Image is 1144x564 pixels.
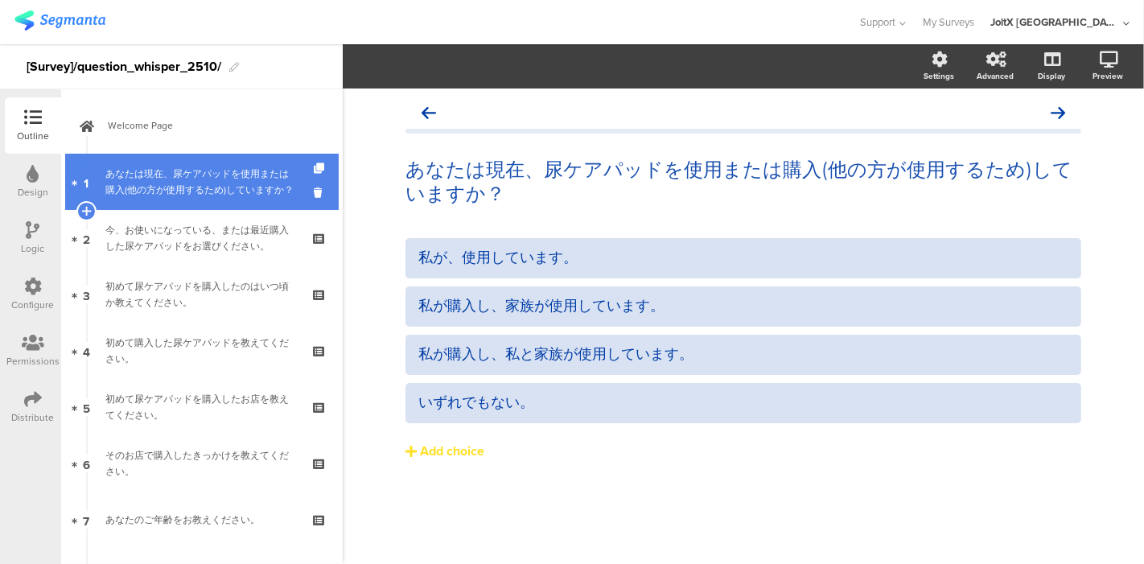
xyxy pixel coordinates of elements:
[418,393,1068,412] div: いずれでもない。
[83,286,90,303] span: 3
[314,185,327,200] i: Delete
[65,323,339,379] a: 4 初めて購入した尿ケアパッドを教えてください。
[977,70,1014,82] div: Advanced
[83,398,90,416] span: 5
[6,354,60,368] div: Permissions
[1093,70,1123,82] div: Preview
[83,229,90,247] span: 2
[65,435,339,492] a: 6 そのお店で購入したきっかけを教えてください。
[65,97,339,154] a: Welcome Page
[105,447,298,480] div: そのお店で購入したきっかけを教えてください。
[418,345,1068,364] div: 私が購入し、私と家族が使用しています。
[405,158,1081,206] p: あなたは現在、尿ケアパッドを使用または購入(他の方が使用するため)していますか？
[1038,70,1065,82] div: Display
[65,379,339,435] a: 5 初めて尿ケアパッドを購入したお店を教えてください。
[105,222,298,254] div: 今、お使いになっている、または最近購入した尿ケアパッドをお選びください。
[83,455,90,472] span: 6
[924,70,954,82] div: Settings
[105,512,298,528] div: あなたのご年齢をお教えください。
[105,166,298,198] div: あなたは現在、尿ケアパッドを使用または購入(他の方が使用するため)していますか？
[17,129,49,143] div: Outline
[105,278,298,311] div: 初めて尿ケアパッドを購入したのはいつ頃か教えてください。
[861,14,896,30] span: Support
[65,266,339,323] a: 3 初めて尿ケアパッドを購入したのはいつ頃か教えてください。
[84,173,89,191] span: 1
[418,297,1068,315] div: 私が購入し、家族が使用しています。
[314,163,327,174] i: Duplicate
[22,241,45,256] div: Logic
[65,492,339,548] a: 7 あなたのご年齢をお教えください。
[65,210,339,266] a: 2 今、お使いになっている、または最近購入した尿ケアパッドをお選びください。
[105,335,298,367] div: 初めて購入した尿ケアパッドを教えてください。
[405,431,1081,471] button: Add choice
[65,154,339,210] a: 1 あなたは現在、尿ケアパッドを使用または購入(他の方が使用するため)していますか？
[14,10,105,31] img: segmanta logo
[108,117,314,134] span: Welcome Page
[12,410,55,425] div: Distribute
[84,511,90,529] span: 7
[83,342,90,360] span: 4
[12,298,55,312] div: Configure
[105,391,298,423] div: 初めて尿ケアパッドを購入したお店を教えてください。
[990,14,1119,30] div: JoltX [GEOGRAPHIC_DATA]
[27,54,221,80] div: [Survey]/question_whisper_2510/
[18,185,48,200] div: Design
[420,443,484,460] div: Add choice
[418,249,1068,267] div: 私が、使用しています。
